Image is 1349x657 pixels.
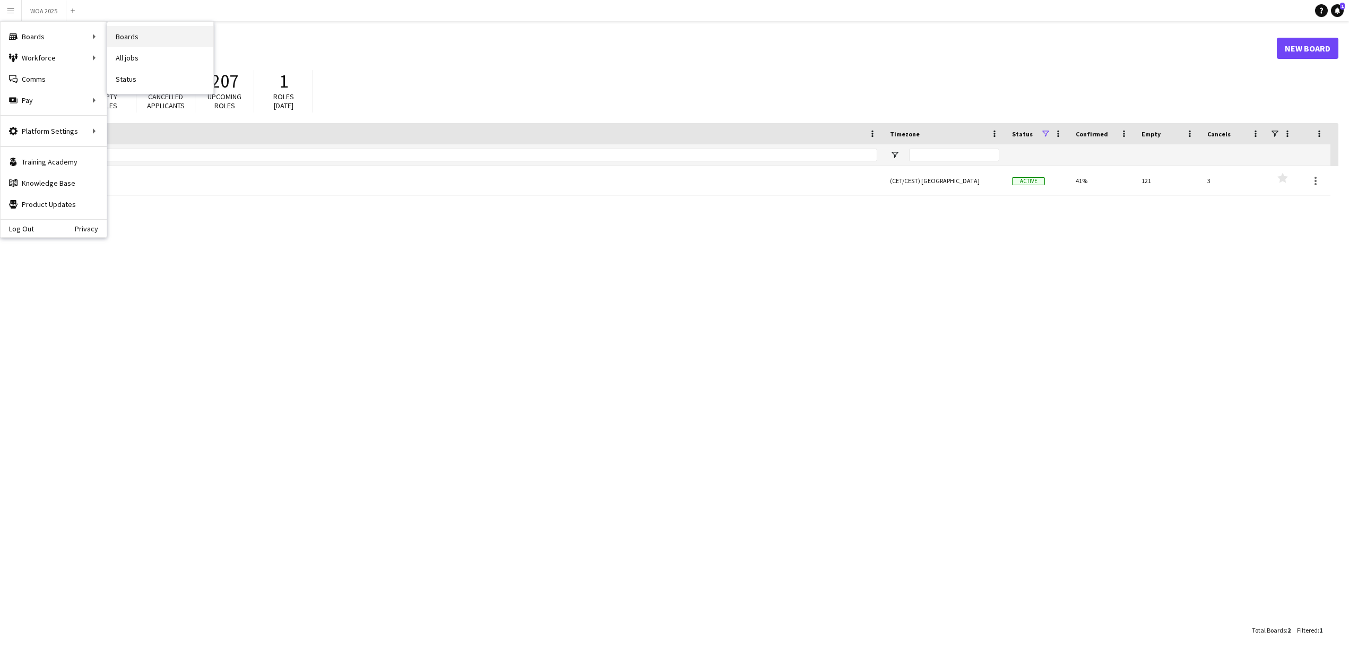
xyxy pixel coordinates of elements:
[1,151,107,172] a: Training Academy
[1,47,107,68] div: Workforce
[1,26,107,47] div: Boards
[1207,130,1231,138] span: Cancels
[909,149,999,161] input: Timezone Filter Input
[1340,3,1345,10] span: 1
[147,92,185,110] span: Cancelled applicants
[211,70,238,93] span: 207
[890,130,920,138] span: Timezone
[1012,177,1045,185] span: Active
[884,166,1006,195] div: (CET/CEST) [GEOGRAPHIC_DATA]
[890,150,900,160] button: Open Filter Menu
[1297,620,1322,641] div: :
[19,40,1277,56] h1: Boards
[1319,626,1322,634] span: 1
[22,1,66,21] button: WOA 2025
[25,166,877,196] a: WOA 2025
[1252,620,1291,641] div: :
[1,120,107,142] div: Platform Settings
[1076,130,1108,138] span: Confirmed
[75,224,107,233] a: Privacy
[1287,626,1291,634] span: 2
[207,92,241,110] span: Upcoming roles
[1012,130,1033,138] span: Status
[107,47,213,68] a: All jobs
[1,224,34,233] a: Log Out
[1142,130,1161,138] span: Empty
[1252,626,1286,634] span: Total Boards
[1069,166,1135,195] div: 41%
[44,149,877,161] input: Board name Filter Input
[273,92,294,110] span: Roles [DATE]
[1297,626,1318,634] span: Filtered
[1,68,107,90] a: Comms
[1,90,107,111] div: Pay
[1331,4,1344,17] a: 1
[1,172,107,194] a: Knowledge Base
[1135,166,1201,195] div: 121
[107,26,213,47] a: Boards
[279,70,288,93] span: 1
[1201,166,1267,195] div: 3
[1,194,107,215] a: Product Updates
[107,68,213,90] a: Status
[1277,38,1338,59] a: New Board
